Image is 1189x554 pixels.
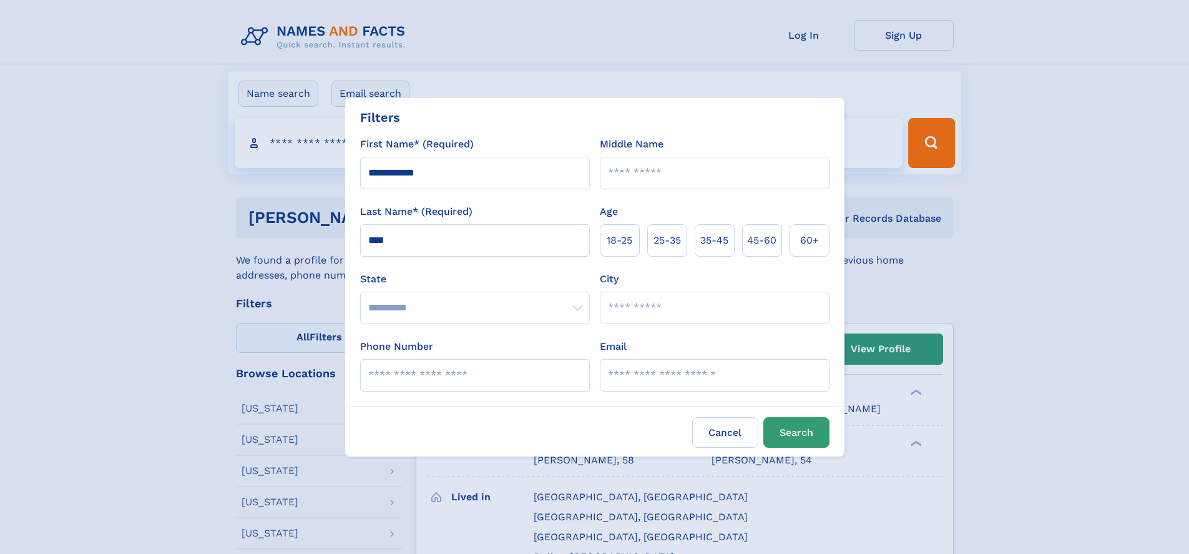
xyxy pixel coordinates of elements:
[600,339,627,354] label: Email
[600,204,618,219] label: Age
[747,233,776,248] span: 45‑60
[360,272,590,287] label: State
[763,417,829,448] button: Search
[800,233,819,248] span: 60+
[692,417,758,448] label: Cancel
[600,272,619,287] label: City
[360,137,474,152] label: First Name* (Required)
[360,108,400,127] div: Filters
[607,233,632,248] span: 18‑25
[653,233,681,248] span: 25‑35
[700,233,728,248] span: 35‑45
[360,204,472,219] label: Last Name* (Required)
[360,339,433,354] label: Phone Number
[600,137,663,152] label: Middle Name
